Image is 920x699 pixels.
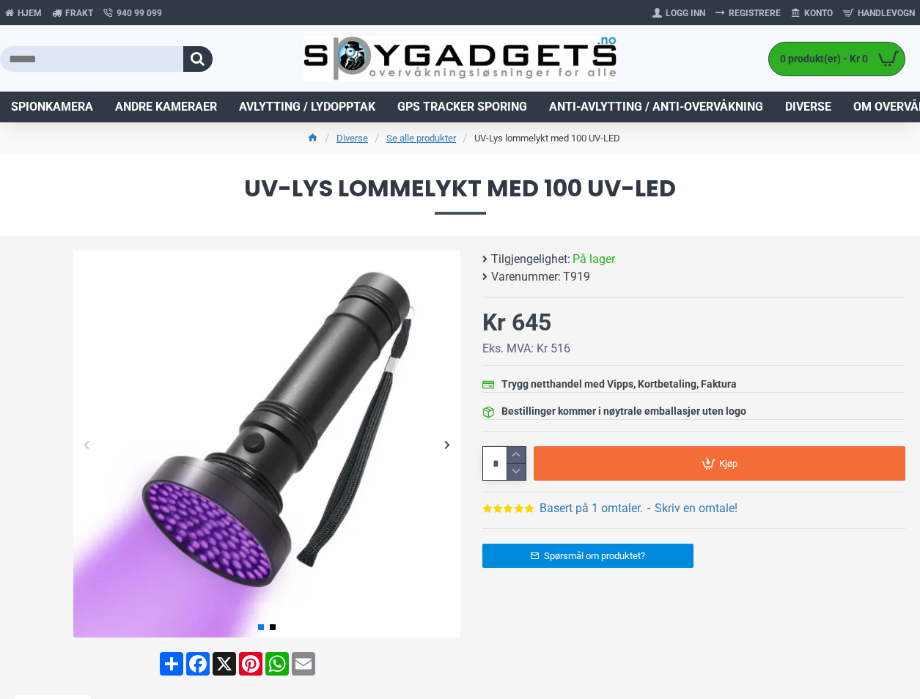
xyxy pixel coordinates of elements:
span: Diverse [785,98,831,116]
span: Hjem [18,7,42,20]
span: Go to slide 2 [270,624,276,630]
a: Anti-avlytting / Anti-overvåkning [538,92,774,122]
div: Bestillinger kommer i nøytrale emballasjer uten logo [501,404,746,419]
a: Pinterest [238,652,264,676]
a: Logg Inn [647,1,710,25]
a: Diverse [774,92,842,122]
a: Spørsmål om produktet? [482,544,694,568]
span: Registrere [729,7,781,20]
a: Skriv en omtale! [655,500,737,517]
a: 0 produkt(er) - Kr 0 [769,42,905,75]
b: - [647,501,650,515]
a: Andre kameraer [104,92,228,122]
span: UV-Lys lommelykt med 100 UV-LED [15,177,905,214]
span: Anti-avlytting / Anti-overvåkning [549,98,763,116]
span: GPS Tracker Sporing [397,98,527,116]
img: SpyGadgets.no [303,36,617,81]
a: GPS Tracker Sporing [386,92,538,122]
a: Email [290,652,317,676]
b: Varenummer: [491,268,561,286]
b: Tilgjengelighet: [491,251,570,268]
span: Handlevogn [858,7,915,20]
img: UV‑Lys lommelykt - SpyGadgets.no [73,251,460,637]
span: T919 [563,268,590,286]
div: Next slide [435,432,460,457]
a: WhatsApp [264,652,290,676]
a: Konto [786,1,838,25]
a: Share [158,652,185,676]
span: Spionkamera [11,98,93,116]
a: Diverse [336,131,368,146]
a: Handlevogn [838,1,920,25]
span: På lager [573,251,615,268]
span: Go to slide 1 [258,624,264,630]
a: Basert på 1 omtaler. [540,500,643,517]
a: X [211,652,238,676]
a: Registrere [710,1,786,25]
span: 0 produkt(er) - Kr 0 [769,51,872,67]
div: Trygg netthandel med Vipps, Kortbetaling, Faktura [501,377,737,392]
a: Facebook [185,652,211,676]
a: Se alle produkter [386,131,456,146]
div: Kr 645 [482,305,551,340]
span: Frakt [65,7,93,20]
span: Konto [804,7,833,20]
span: Andre kameraer [115,98,217,116]
span: Avlytting / Lydopptak [239,98,375,116]
span: Kjøp [719,459,737,468]
a: Avlytting / Lydopptak [228,92,386,122]
div: Previous slide [73,432,99,457]
span: Logg Inn [666,7,705,20]
span: 940 99 099 [117,7,162,20]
